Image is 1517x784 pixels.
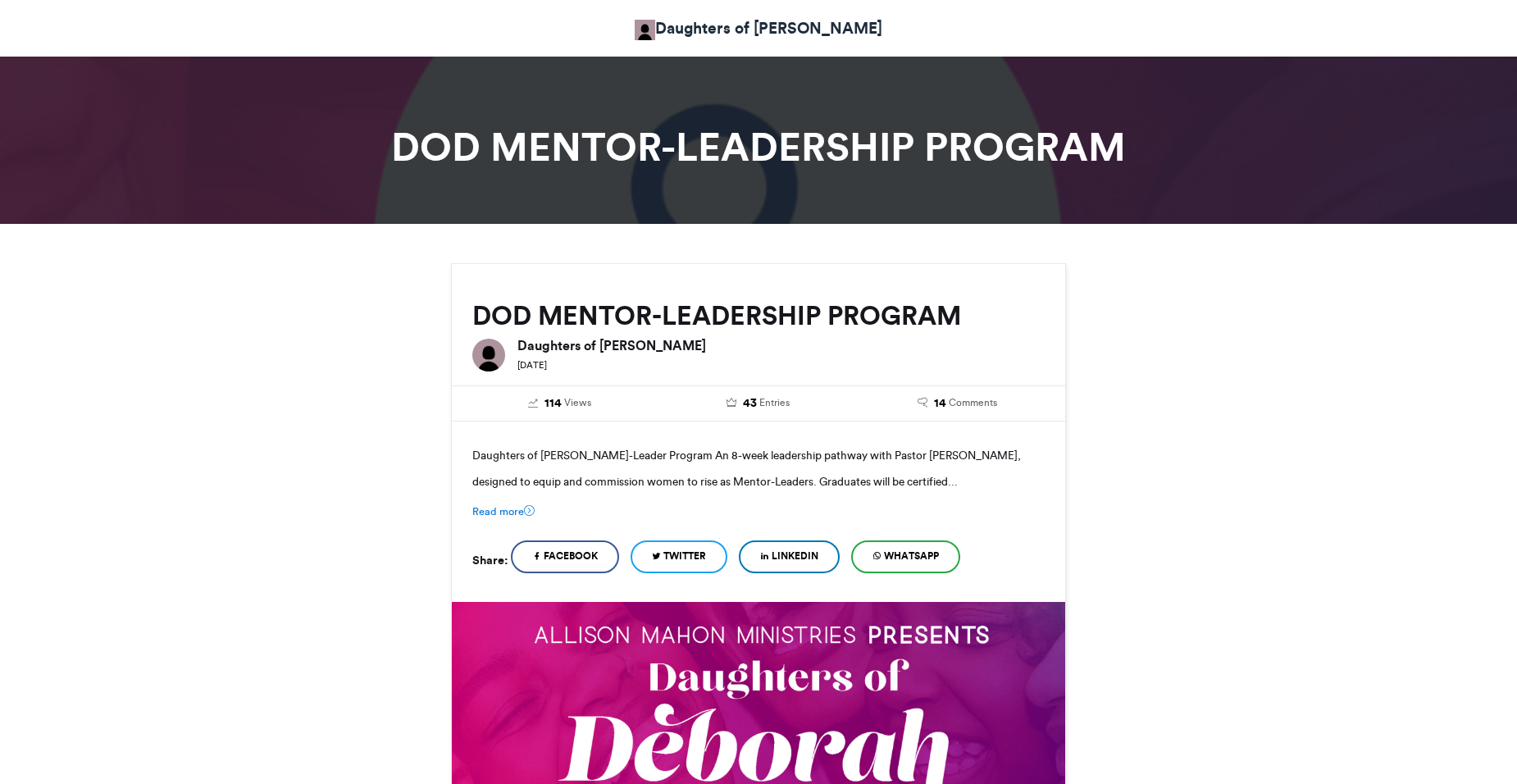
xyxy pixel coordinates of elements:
[564,395,591,410] span: Views
[884,549,939,563] span: WhatsApp
[511,540,619,573] a: Facebook
[851,540,960,573] a: WhatsApp
[472,394,647,413] a: 114 Views
[934,394,946,413] span: 14
[949,395,997,410] span: Comments
[472,339,505,371] img: Daughters of Deborah
[544,394,562,413] span: 114
[772,549,818,563] span: LinkedIn
[870,394,1045,413] a: 14 Comments
[472,442,1045,495] p: Daughters of [PERSON_NAME]-Leader Program An 8-week leadership pathway with Pastor [PERSON_NAME],...
[517,359,547,371] small: [DATE]
[472,301,1045,330] h2: DOD MENTOR-LEADERSHIP PROGRAM
[635,16,882,40] a: Daughters of [PERSON_NAME]
[544,549,598,563] span: Facebook
[631,540,727,573] a: Twitter
[472,549,508,571] h5: Share:
[739,540,840,573] a: LinkedIn
[672,394,846,413] a: 43 Entries
[472,504,535,519] a: Read more
[759,395,790,410] span: Entries
[743,394,757,413] span: 43
[635,20,655,40] img: Allison Mahon
[663,549,706,563] span: Twitter
[303,127,1214,166] h1: DOD MENTOR-LEADERSHIP PROGRAM
[517,339,1045,352] h6: Daughters of [PERSON_NAME]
